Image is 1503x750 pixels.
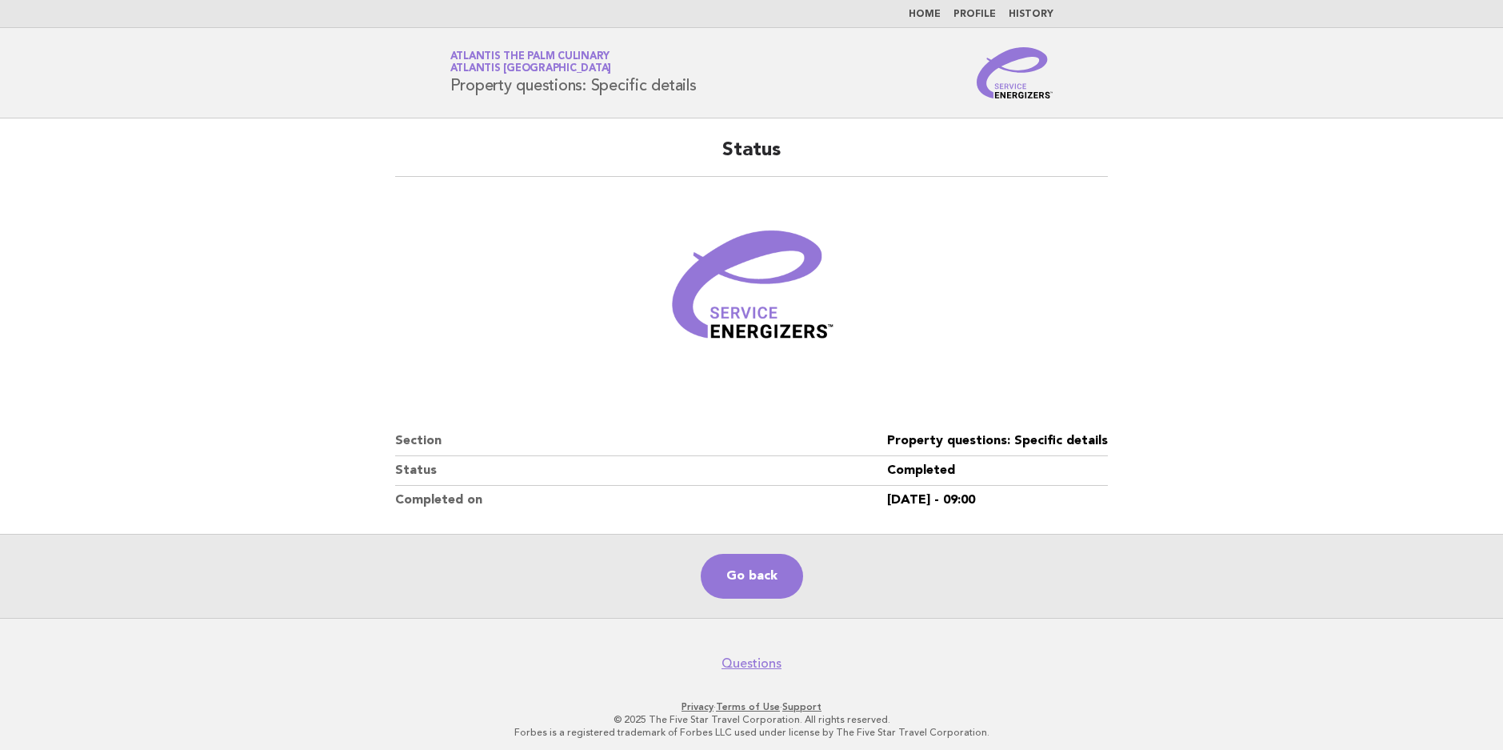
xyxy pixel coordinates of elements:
dt: Section [395,427,888,456]
h2: Status [395,138,1109,177]
a: Privacy [682,701,714,712]
p: © 2025 The Five Star Travel Corporation. All rights reserved. [262,713,1241,726]
dd: [DATE] - 09:00 [887,486,1108,515]
img: Service Energizers [977,47,1053,98]
dd: Completed [887,456,1108,486]
a: Go back [701,554,803,599]
a: Atlantis The Palm CulinaryAtlantis [GEOGRAPHIC_DATA] [450,51,612,74]
a: Profile [953,10,996,19]
p: · · [262,700,1241,713]
a: Questions [722,656,781,672]
h1: Property questions: Specific details [450,52,697,94]
p: Forbes is a registered trademark of Forbes LLC used under license by The Five Star Travel Corpora... [262,726,1241,739]
img: Verified [656,196,848,388]
span: Atlantis [GEOGRAPHIC_DATA] [450,64,612,74]
a: Support [782,701,821,712]
a: History [1009,10,1053,19]
dd: Property questions: Specific details [887,427,1108,456]
a: Home [909,10,941,19]
a: Terms of Use [716,701,780,712]
dt: Status [395,456,888,486]
dt: Completed on [395,486,888,515]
